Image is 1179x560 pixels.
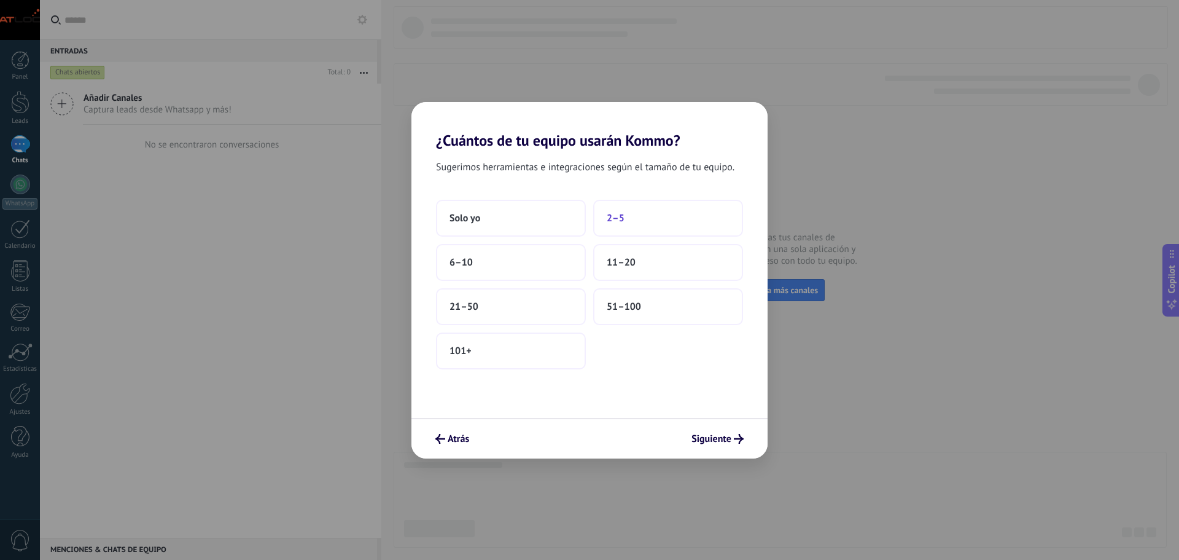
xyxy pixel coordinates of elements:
[593,288,743,325] button: 51–100
[686,428,749,449] button: Siguiente
[436,288,586,325] button: 21–50
[436,159,734,175] span: Sugerimos herramientas e integraciones según el tamaño de tu equipo.
[449,256,473,269] span: 6–10
[411,102,768,149] h2: ¿Cuántos de tu equipo usarán Kommo?
[436,200,586,237] button: Solo yo
[593,200,743,237] button: 2–5
[691,435,731,443] span: Siguiente
[593,244,743,281] button: 11–20
[449,212,480,224] span: Solo yo
[607,212,625,224] span: 2–5
[607,301,641,313] span: 51–100
[449,345,472,357] span: 101+
[430,428,475,449] button: Atrás
[448,435,469,443] span: Atrás
[607,256,636,269] span: 11–20
[436,333,586,369] button: 101+
[436,244,586,281] button: 6–10
[449,301,478,313] span: 21–50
